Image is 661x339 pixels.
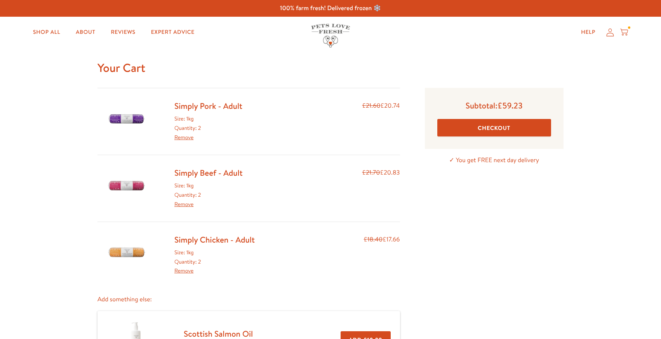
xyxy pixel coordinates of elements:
p: Subtotal: [437,100,551,111]
div: £20.74 [362,101,400,142]
div: Size: 1kg Quantity: 2 [174,181,243,209]
p: Add something else: [97,294,400,305]
a: Simply Chicken - Adult [174,234,255,245]
s: £21.60 [362,101,380,110]
a: Remove [174,267,193,274]
img: Simply Pork - Adult - 1kg [107,101,146,138]
div: £20.83 [362,168,400,209]
s: £18.40 [364,235,383,244]
a: Remove [174,133,193,141]
a: Simply Beef - Adult [174,167,243,178]
img: Simply Beef - Adult - 1kg [107,168,146,205]
div: Size: 1kg Quantity: 2 [174,114,242,142]
button: Checkout [437,119,551,136]
a: Reviews [104,24,141,40]
a: Expert Advice [145,24,201,40]
img: Pets Love Fresh [311,24,350,47]
a: About [70,24,101,40]
s: £21.70 [362,168,380,177]
a: Help [575,24,602,40]
div: £17.66 [364,234,400,276]
div: Size: 1kg Quantity: 2 [174,248,255,276]
h1: Your Cart [97,60,564,75]
a: Shop All [27,24,66,40]
p: ✓ You get FREE next day delivery [425,155,564,166]
a: Remove [174,200,193,208]
span: £59.23 [497,100,523,111]
a: Simply Pork - Adult [174,100,242,112]
img: Simply Chicken - Adult - 1kg [107,234,146,272]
